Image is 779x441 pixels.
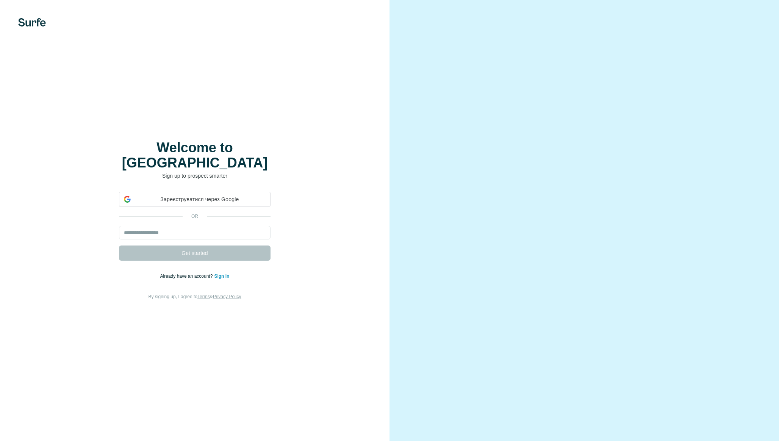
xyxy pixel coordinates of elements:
[160,274,214,279] span: Already have an account?
[134,195,266,203] span: Зареєструватися через Google
[149,294,241,299] span: By signing up, I agree to &
[214,274,229,279] a: Sign in
[119,192,271,207] div: Зареєструватися через Google
[119,172,271,180] p: Sign up to prospect smarter
[119,140,271,170] h1: Welcome to [GEOGRAPHIC_DATA]
[183,213,207,220] p: or
[18,18,46,27] img: Surfe's logo
[197,294,210,299] a: Terms
[213,294,241,299] a: Privacy Policy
